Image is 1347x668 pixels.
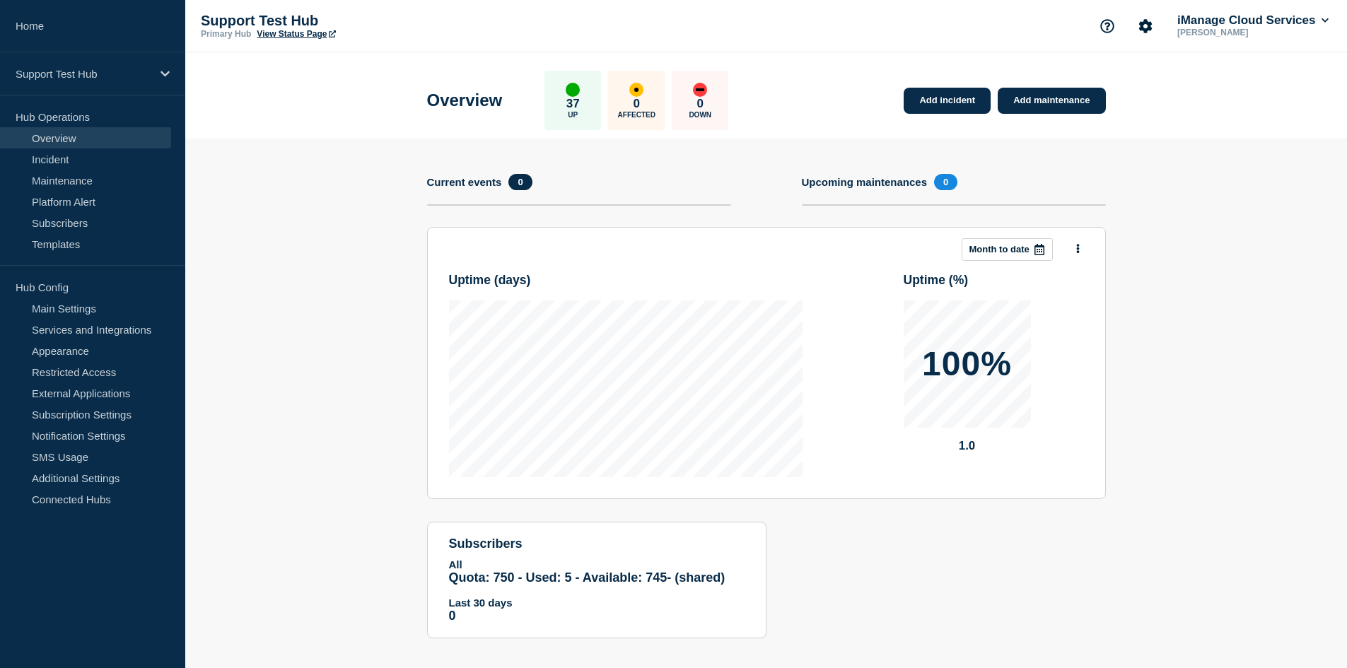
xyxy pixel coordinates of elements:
[1174,28,1322,37] p: [PERSON_NAME]
[449,609,745,623] p: 0
[1092,11,1122,41] button: Support
[618,111,655,119] p: Affected
[16,68,151,80] p: Support Test Hub
[802,176,928,188] h4: Upcoming maintenances
[568,111,578,119] p: Up
[449,570,725,585] span: Quota: 750 - Used: 5 - Available: 745 - (shared)
[629,83,643,97] div: affected
[1131,11,1160,41] button: Account settings
[904,88,991,114] a: Add incident
[201,13,484,29] p: Support Test Hub
[427,90,503,110] h1: Overview
[634,97,640,111] p: 0
[449,558,745,570] p: All
[962,238,1053,261] button: Month to date
[449,273,531,288] h3: Uptime ( days )
[1174,13,1331,28] button: iManage Cloud Services
[697,97,704,111] p: 0
[201,29,251,39] p: Primary Hub
[449,537,745,551] h4: subscribers
[693,83,707,97] div: down
[998,88,1105,114] a: Add maintenance
[969,244,1030,254] p: Month to date
[689,111,711,119] p: Down
[427,176,502,188] h4: Current events
[904,273,969,288] h3: Uptime ( % )
[934,174,957,190] span: 0
[449,597,745,609] p: Last 30 days
[566,83,580,97] div: up
[257,29,335,39] a: View Status Page
[922,347,1012,381] p: 100%
[508,174,532,190] span: 0
[904,439,1031,453] p: 1.0
[566,97,580,111] p: 37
